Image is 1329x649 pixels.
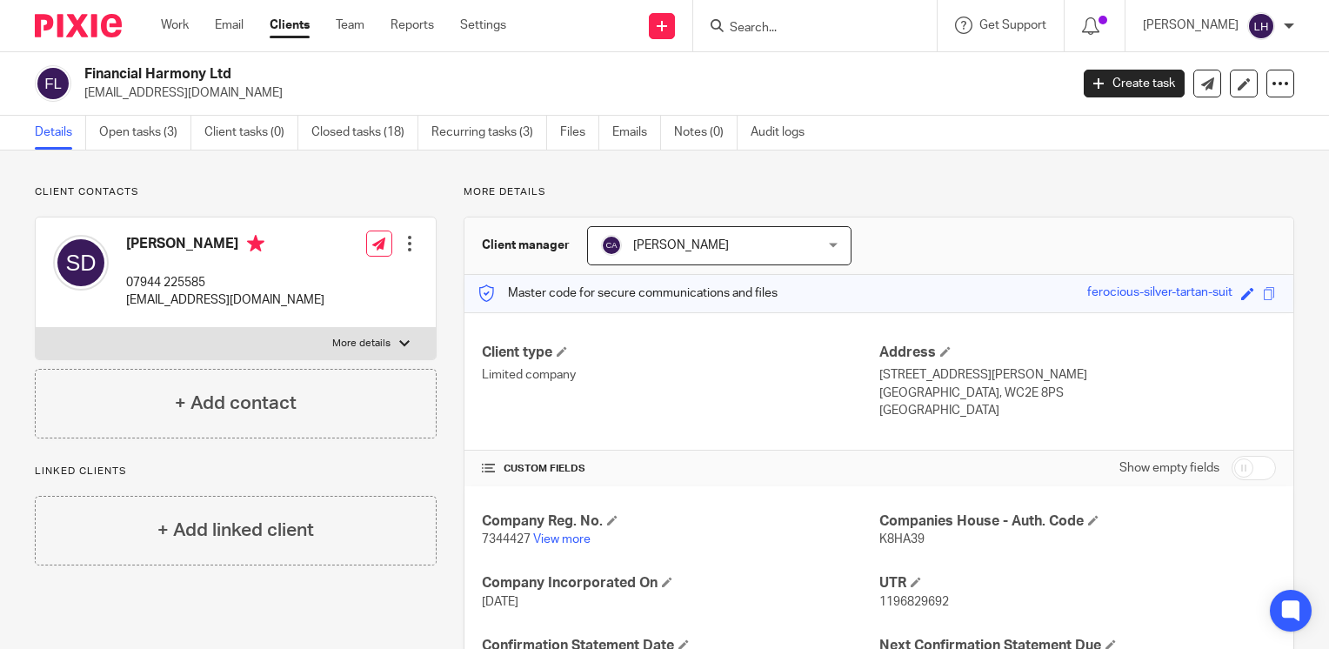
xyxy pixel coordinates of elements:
h4: + Add contact [175,390,297,417]
span: 1196829692 [879,596,949,608]
input: Search [728,21,885,37]
a: Email [215,17,244,34]
a: Files [560,116,599,150]
p: 07944 225585 [126,274,324,291]
i: Primary [247,235,264,252]
span: [PERSON_NAME] [633,239,729,251]
h2: Financial Harmony Ltd [84,65,863,84]
span: [DATE] [482,596,518,608]
h4: UTR [879,574,1276,592]
p: [PERSON_NAME] [1143,17,1239,34]
h4: CUSTOM FIELDS [482,462,878,476]
a: Closed tasks (18) [311,116,418,150]
a: Work [161,17,189,34]
h4: Company Incorporated On [482,574,878,592]
div: ferocious-silver-tartan-suit [1087,284,1232,304]
a: Details [35,116,86,150]
p: More details [464,185,1294,199]
p: Limited company [482,366,878,384]
a: Notes (0) [674,116,738,150]
a: Emails [612,116,661,150]
span: Get Support [979,19,1046,31]
span: 7344427 [482,533,531,545]
h4: Address [879,344,1276,362]
h4: Client type [482,344,878,362]
p: Linked clients [35,465,437,478]
a: View more [533,533,591,545]
p: [STREET_ADDRESS][PERSON_NAME] [879,366,1276,384]
a: Clients [270,17,310,34]
p: [EMAIL_ADDRESS][DOMAIN_NAME] [126,291,324,309]
h3: Client manager [482,237,570,254]
img: svg%3E [1247,12,1275,40]
a: Settings [460,17,506,34]
p: Client contacts [35,185,437,199]
a: Open tasks (3) [99,116,191,150]
img: svg%3E [601,235,622,256]
label: Show empty fields [1119,459,1219,477]
a: Create task [1084,70,1185,97]
img: svg%3E [35,65,71,102]
h4: Company Reg. No. [482,512,878,531]
h4: + Add linked client [157,517,314,544]
a: Recurring tasks (3) [431,116,547,150]
h4: Companies House - Auth. Code [879,512,1276,531]
a: Reports [391,17,434,34]
img: svg%3E [53,235,109,291]
a: Team [336,17,364,34]
a: Client tasks (0) [204,116,298,150]
a: Audit logs [751,116,818,150]
p: [EMAIL_ADDRESS][DOMAIN_NAME] [84,84,1058,102]
img: Pixie [35,14,122,37]
span: K8HA39 [879,533,925,545]
p: [GEOGRAPHIC_DATA], WC2E 8PS [879,385,1276,402]
h4: [PERSON_NAME] [126,235,324,257]
p: [GEOGRAPHIC_DATA] [879,402,1276,419]
p: Master code for secure communications and files [478,284,778,302]
p: More details [332,337,391,351]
